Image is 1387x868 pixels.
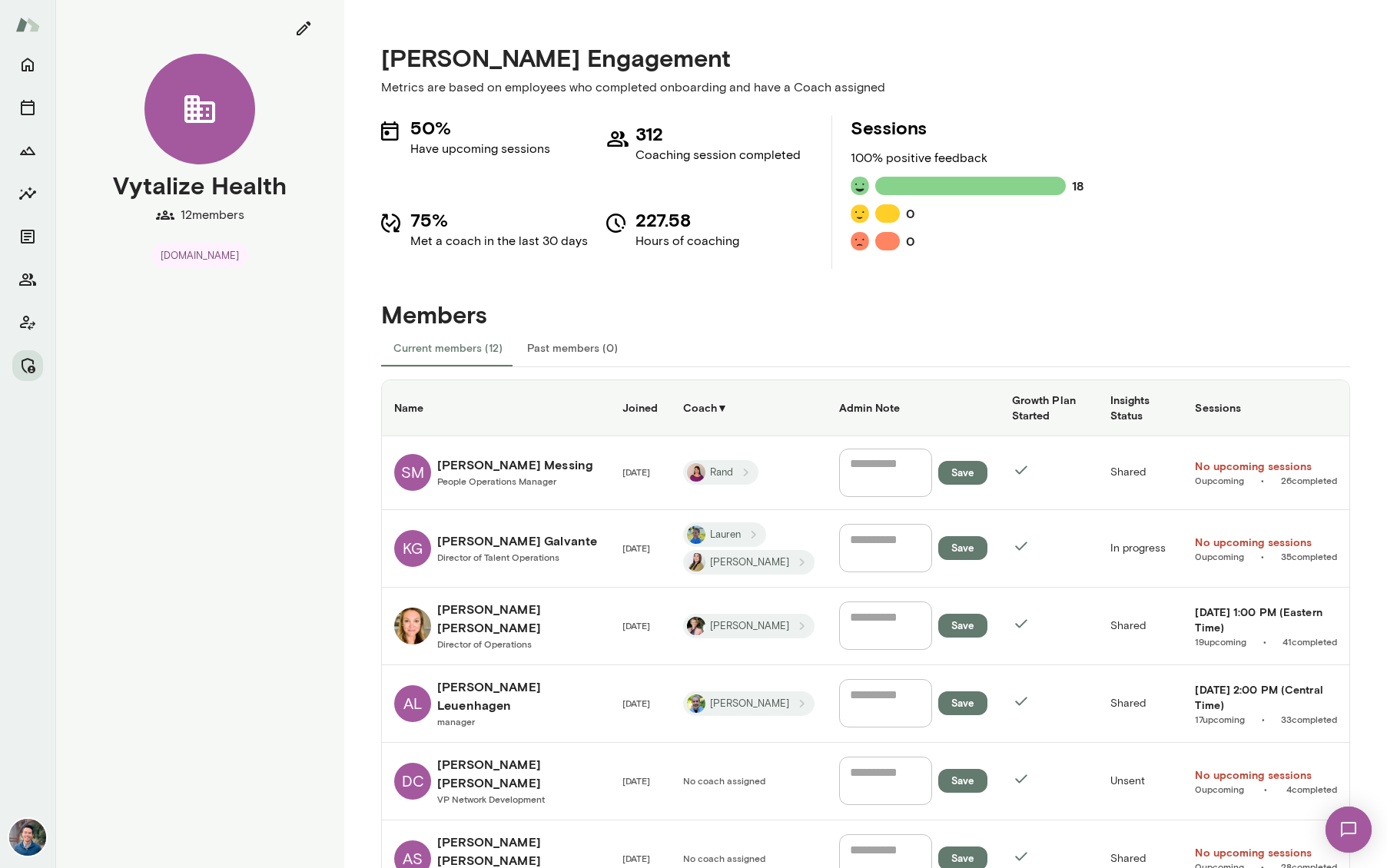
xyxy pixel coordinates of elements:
span: • [1195,713,1337,725]
button: Save [938,461,987,485]
p: Met a coach in the last 30 days [410,232,588,250]
span: People Operations Manager [437,475,556,486]
button: Manage [12,350,43,381]
a: KG[PERSON_NAME] GalvanteDirector of Talent Operations [394,530,598,567]
h6: 0 [906,204,915,223]
a: 41completed [1282,635,1337,648]
button: edit [287,12,320,45]
a: 33completed [1281,713,1337,725]
h6: [PERSON_NAME] [PERSON_NAME] [437,600,598,637]
span: Director of Talent Operations [437,552,559,562]
a: SM[PERSON_NAME] MessingPeople Operations Manager [394,454,598,491]
div: AL [394,685,431,722]
h6: 0 [906,232,915,250]
button: Documents [12,221,43,252]
h6: Insights Status [1110,393,1171,423]
a: No upcoming sessions [1195,535,1337,550]
span: 41 completed [1282,635,1337,648]
td: In progress [1098,510,1183,588]
span: 0 upcoming [1195,474,1244,486]
a: 0upcoming [1195,783,1244,795]
img: Charles Silvestro [687,694,705,713]
h4: Vytalize Health [113,171,287,200]
h6: [PERSON_NAME] Messing [437,456,593,474]
h6: Joined [622,400,659,416]
span: [DATE] [622,697,650,708]
button: Sessions [12,92,43,123]
span: [DATE] [622,775,650,786]
a: 0upcoming [1195,474,1244,486]
span: 0 upcoming [1195,550,1244,562]
button: Home [12,49,43,80]
h5: 312 [635,121,801,146]
a: 0upcoming [1195,550,1244,562]
button: Save [938,691,987,715]
span: • [1195,635,1337,648]
p: Coaching session completed [635,146,801,164]
span: 4 completed [1286,783,1337,795]
div: Kelly K. Oliver[PERSON_NAME] [683,614,815,638]
span: 17 upcoming [1195,713,1245,725]
div: SM [394,454,431,491]
button: Members [12,264,43,295]
img: Kelly K. Oliver [687,617,705,635]
a: No upcoming sessions [1195,459,1337,474]
h4: Members [381,269,1350,329]
a: 17upcoming [1195,713,1245,725]
a: [DATE] 2:00 PM (Central Time) [1195,682,1337,713]
div: Rand IrikatRand [683,460,758,485]
img: Amanda Olson [394,608,431,644]
td: Unsent [1098,743,1183,820]
h6: [PERSON_NAME] [PERSON_NAME] [437,755,598,792]
h6: 18 [1072,177,1084,195]
img: Alex Yu [9,819,46,856]
span: [PERSON_NAME] [701,619,798,634]
div: Lauren GambeeLauren [683,522,766,547]
a: 4completed [1286,783,1337,795]
img: feedback icon [851,232,869,250]
p: 100 % positive feedback [851,149,1084,167]
h6: Name [394,400,598,416]
button: Client app [12,307,43,338]
h6: Growth Plan Started [1012,393,1086,423]
h6: Sessions [1195,400,1337,416]
h6: [PERSON_NAME] Leuenhagen [437,678,598,714]
div: Michelle Doan[PERSON_NAME] [683,550,815,575]
span: No coach assigned [683,853,765,863]
span: [DATE] [622,466,650,477]
a: [DATE] 1:00 PM (Eastern Time) [1195,605,1337,635]
h5: 75% [410,207,588,232]
td: Shared [1098,665,1183,743]
span: • [1195,783,1337,795]
button: Past members (0) [515,330,630,366]
a: No upcoming sessions [1195,845,1337,860]
span: VP Network Development [437,793,545,804]
p: Metrics are based on employees who completed onboarding and have a Coach assigned [381,78,1350,97]
a: AL[PERSON_NAME] Leuenhagenmanager [394,678,598,730]
a: No upcoming sessions [1195,767,1337,783]
span: 26 completed [1281,474,1337,486]
h6: Coach ▼ [683,400,815,416]
button: Save [938,614,987,638]
td: Shared [1098,436,1183,510]
img: Michelle Doan [687,553,705,571]
span: [PERSON_NAME] [701,697,798,711]
h5: 227.58 [635,207,739,232]
img: Lauren Gambee [687,525,705,544]
span: 0 upcoming [1195,783,1244,795]
span: 35 completed [1281,550,1337,562]
span: manager [437,716,475,727]
button: Save [938,769,987,793]
span: • [1195,550,1337,562]
h6: Admin Note [839,400,987,416]
a: Amanda Olson[PERSON_NAME] [PERSON_NAME]Director of Operations [394,600,598,652]
span: Lauren [701,528,750,542]
span: No coach assigned [683,775,765,786]
span: [DATE] [622,542,650,553]
img: Rand Irikat [687,463,705,482]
